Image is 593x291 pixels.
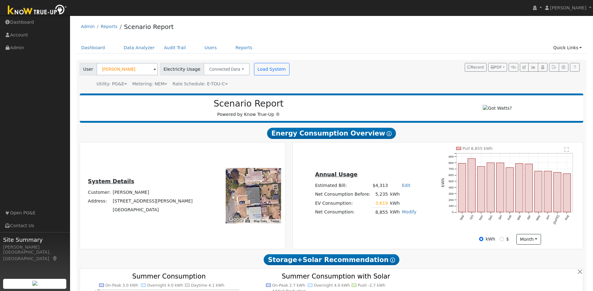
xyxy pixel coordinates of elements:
[497,163,504,212] rect: onclick=""
[449,173,454,177] text: 600
[534,171,542,212] rect: onclick=""
[449,198,454,202] text: 200
[32,281,37,286] img: retrieve
[535,214,541,221] text: May
[468,159,475,212] rect: onclick=""
[497,214,503,220] text: Jan
[101,24,117,29] a: Reports
[389,208,401,217] td: kWh
[520,63,529,72] button: Edit User
[488,63,507,72] button: PDF
[526,214,531,220] text: Apr
[371,190,389,199] td: 5,235
[506,168,513,212] rect: onclick=""
[449,192,454,195] text: 300
[525,164,533,212] rect: onclick=""
[112,188,194,197] td: [PERSON_NAME]
[570,63,580,72] a: Help Link
[231,42,257,54] a: Reports
[458,163,466,212] rect: onclick=""
[314,283,350,288] text: Overnight 4.0 kWh
[449,167,454,170] text: 700
[191,283,224,288] text: Daytime 4.1 kWh
[564,214,569,221] text: Aug
[528,63,538,72] button: Multi-Series Graph
[371,208,389,217] td: 8,855
[553,214,560,225] text: [DATE]
[488,214,493,221] text: Dec
[483,105,512,112] img: Got Watts?
[465,63,487,72] button: Recent
[132,272,206,280] text: Summer Consumption
[86,98,411,109] h2: Scenario Report
[449,179,454,183] text: 500
[538,63,548,72] button: Login As
[402,209,417,214] a: Modify
[105,283,138,288] text: On-Peak 3.0 kWh
[77,42,110,54] a: Dashboard
[81,24,95,29] a: Admin
[80,63,97,75] span: User
[5,3,70,17] img: Know True-Up
[550,5,586,10] span: [PERSON_NAME]
[314,199,372,208] td: EV Consumption:
[469,214,474,220] text: Oct
[515,164,523,212] rect: onclick=""
[267,128,396,139] span: Energy Consumption Overview
[245,219,250,223] button: Keyboard shortcuts
[478,214,483,221] text: Nov
[227,215,248,223] img: Google
[83,98,415,118] div: Powered by Know True-Up ®
[112,197,194,205] td: [STREET_ADDRESS][PERSON_NAME]
[3,244,67,250] div: [PERSON_NAME]
[371,199,389,208] td: 3,619
[272,283,305,288] text: On-Peak 2.7 kWh
[390,258,395,263] i: Show Help
[545,214,550,220] text: Jun
[112,206,194,214] td: [GEOGRAPHIC_DATA]
[204,63,250,75] button: Connected Data
[509,63,518,72] button: Generate Report Link
[358,283,386,288] text: Push -2.7 kWh
[544,171,552,212] rect: onclick=""
[314,208,372,217] td: Net Consumption:
[441,178,445,187] text: kWh
[315,171,357,178] u: Annual Usage
[516,234,541,245] button: month
[402,183,410,188] a: Edit
[516,214,522,221] text: Mar
[264,254,399,265] span: Storage+Solar Recommendation
[96,81,127,87] div: Utility: PG&E
[479,237,483,241] input: kWh
[491,65,502,69] span: PDF
[200,42,222,54] a: Users
[478,166,485,212] rect: onclick=""
[254,219,267,223] button: Map Data
[159,42,191,54] a: Audit Trail
[87,197,112,205] td: Address:
[387,131,392,136] i: Show Help
[147,283,183,288] text: Overnight 4.0 kWh
[52,256,58,261] a: Map
[254,63,289,75] button: Load System
[3,236,67,244] span: Site Summary
[88,178,134,184] u: System Details
[160,63,204,75] span: Electricity Usage
[371,181,389,190] td: $4,313
[459,214,465,221] text: Sep
[314,190,372,199] td: Net Consumption Before:
[487,163,494,212] rect: onclick=""
[452,210,454,214] text: 0
[500,237,504,241] input: $
[548,42,586,54] a: Quick Links
[486,236,495,242] label: kWh
[463,146,493,151] text: Pull 8,855 kWh
[549,63,559,72] button: Export Interval Data
[563,174,571,212] rect: onclick=""
[124,23,174,31] a: Scenario Report
[506,236,509,242] label: $
[227,215,248,223] a: Open this area in Google Maps (opens a new window)
[507,214,512,221] text: Feb
[449,186,454,189] text: 400
[3,249,67,262] div: [GEOGRAPHIC_DATA], [GEOGRAPHIC_DATA]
